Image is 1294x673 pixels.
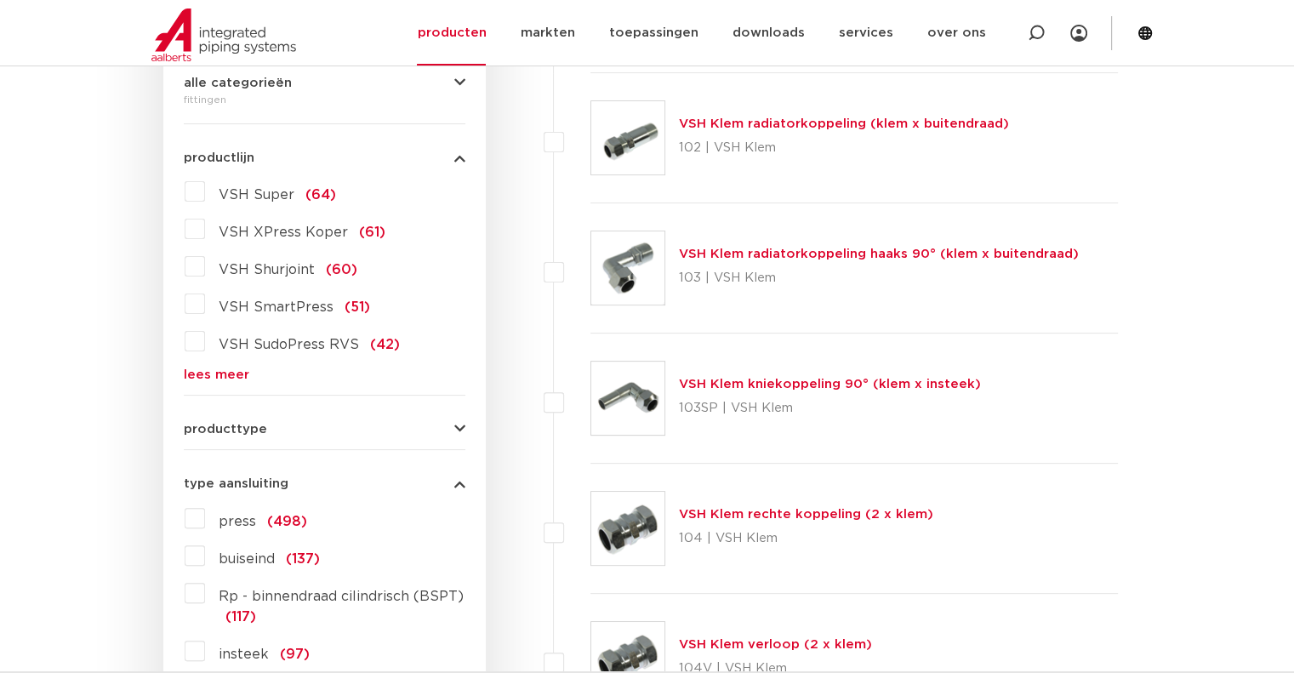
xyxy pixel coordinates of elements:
a: VSH Klem verloop (2 x klem) [679,638,872,651]
span: (51) [345,300,370,314]
a: lees meer [184,368,465,381]
span: producttype [184,423,267,436]
img: Thumbnail for VSH Klem radiatorkoppeling haaks 90° (klem x buitendraad) [591,231,664,305]
span: VSH SmartPress [219,300,333,314]
p: 103SP | VSH Klem [679,395,981,422]
span: press [219,515,256,528]
img: Thumbnail for VSH Klem kniekoppeling 90° (klem x insteek) [591,362,664,435]
button: alle categorieën [184,77,465,89]
span: VSH Shurjoint [219,263,315,277]
p: 103 | VSH Klem [679,265,1079,292]
button: producttype [184,423,465,436]
span: type aansluiting [184,477,288,490]
span: alle categorieën [184,77,292,89]
span: Rp - binnendraad cilindrisch (BSPT) [219,590,464,603]
span: (64) [305,188,336,202]
span: (61) [359,225,385,239]
a: VSH Klem radiatorkoppeling (klem x buitendraad) [679,117,1009,130]
span: (498) [267,515,307,528]
span: VSH SudoPress RVS [219,338,359,351]
a: VSH Klem kniekoppeling 90° (klem x insteek) [679,378,981,391]
span: (117) [225,610,256,624]
span: (42) [370,338,400,351]
p: 102 | VSH Klem [679,134,1009,162]
img: Thumbnail for VSH Klem radiatorkoppeling (klem x buitendraad) [591,101,664,174]
span: (137) [286,552,320,566]
span: (60) [326,263,357,277]
span: VSH XPress Koper [219,225,348,239]
button: type aansluiting [184,477,465,490]
img: Thumbnail for VSH Klem rechte koppeling (2 x klem) [591,492,664,565]
p: 104 | VSH Klem [679,525,933,552]
button: productlijn [184,151,465,164]
span: insteek [219,647,269,661]
div: fittingen [184,89,465,110]
a: VSH Klem radiatorkoppeling haaks 90° (klem x buitendraad) [679,248,1079,260]
span: buiseind [219,552,275,566]
span: VSH Super [219,188,294,202]
a: VSH Klem rechte koppeling (2 x klem) [679,508,933,521]
span: productlijn [184,151,254,164]
span: (97) [280,647,310,661]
